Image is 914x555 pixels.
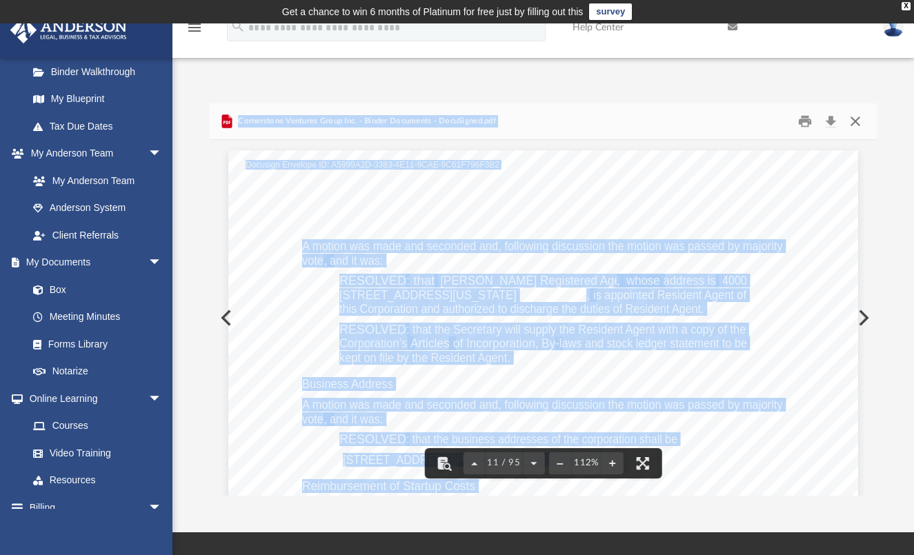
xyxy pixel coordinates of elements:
[302,255,324,268] span: vote
[19,330,169,358] a: Forms Library
[148,249,176,277] span: arrow_drop_down
[210,140,877,496] div: File preview
[339,324,406,336] span: RESOLVED
[19,194,176,222] a: Anderson System
[10,494,183,521] a: Billingarrow_drop_down
[19,112,183,140] a: Tax Due Dates
[339,352,510,365] span: kept on file by the Resident Agent.
[210,140,877,496] div: Document Viewer
[148,140,176,168] span: arrow_drop_down
[6,17,131,43] img: Anderson Advisors Platinum Portal
[406,275,435,287] span: : that
[330,414,383,426] span: and it was:
[19,58,183,85] a: Binder Walkthrough
[19,358,176,385] a: Notarize
[19,303,176,331] a: Meeting Minutes
[302,379,393,391] span: Business Address
[235,115,496,128] span: Cornerstone Ventures Group Inc. - Binder Documents - DocuSigned.pdf
[302,399,783,412] span: A motion was made and seconded and, following discussion the motion was passed by majority
[847,299,877,337] button: Next File
[406,324,746,336] span: : that the Secretary will supply the Resident Agent with a copy of the
[485,458,523,467] span: 11 / 95
[324,255,327,268] span: ,
[559,338,747,350] span: laws and stock ledger statement to be
[10,385,176,412] a: Online Learningarrow_drop_down
[330,255,383,268] span: and it was:
[586,290,590,302] span: ,
[406,434,677,446] span: : that the business addresses of the corporation shall be
[186,26,203,36] a: menu
[626,275,716,287] span: whose address is
[818,110,843,132] button: Download
[339,275,406,287] span: RESOLVED
[19,276,169,303] a: Box
[555,338,559,350] span: -
[339,434,406,446] span: RESOLVED
[485,448,523,478] button: 11 / 95
[210,103,877,496] div: Preview
[343,454,608,467] span: [STREET_ADDRESS][PERSON_NAME][US_STATE]
[339,338,407,350] span: Corporation’s
[602,448,624,478] button: Zoom in
[148,385,176,413] span: arrow_drop_down
[453,338,555,350] span: of Incorporation, By
[148,494,176,522] span: arrow_drop_down
[186,19,203,36] i: menu
[210,299,240,337] button: Previous File
[19,221,176,249] a: Client Referrals
[19,467,176,494] a: Resources
[617,275,620,287] span: ,
[410,338,450,350] span: Articles
[302,481,475,493] span: Reimbursement of Startup Costs
[571,458,602,467] div: Current zoom level
[628,448,658,478] button: Enter fullscreen
[463,448,485,478] button: Previous page
[282,3,584,20] div: Get a chance to win 6 months of Platinum for free just by filling out this
[843,110,868,132] button: Close
[302,414,324,426] span: vote
[230,19,246,34] i: search
[10,140,176,168] a: My Anderson Teamarrow_drop_down
[523,448,545,478] button: Next page
[19,85,176,113] a: My Blueprint
[246,161,499,170] span: Docusign Envelope ID: A5999A2D-3383-4E11-9CAE-9C61F796F3B2
[302,241,783,253] span: A motion was made and seconded and, following discussion the motion was passed by majority
[428,448,459,478] button: Toggle findbar
[339,290,517,302] span: [STREET_ADDRESS][US_STATE]
[549,448,571,478] button: Zoom out
[722,275,747,287] span: 4000
[440,275,662,287] span: [PERSON_NAME] Registered Agents, Inc.
[589,3,632,20] a: survey
[593,290,746,302] span: is appointed Resident Agent of
[19,439,169,467] a: Video Training
[791,110,819,132] button: Print
[339,303,704,316] span: this Corporation and authorized to discharge the duties of Resident Agent.
[10,249,176,276] a: My Documentsarrow_drop_down
[19,167,169,194] a: My Anderson Team
[324,414,327,426] span: ,
[902,2,911,10] div: close
[883,17,904,37] img: User Pic
[19,412,176,440] a: Courses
